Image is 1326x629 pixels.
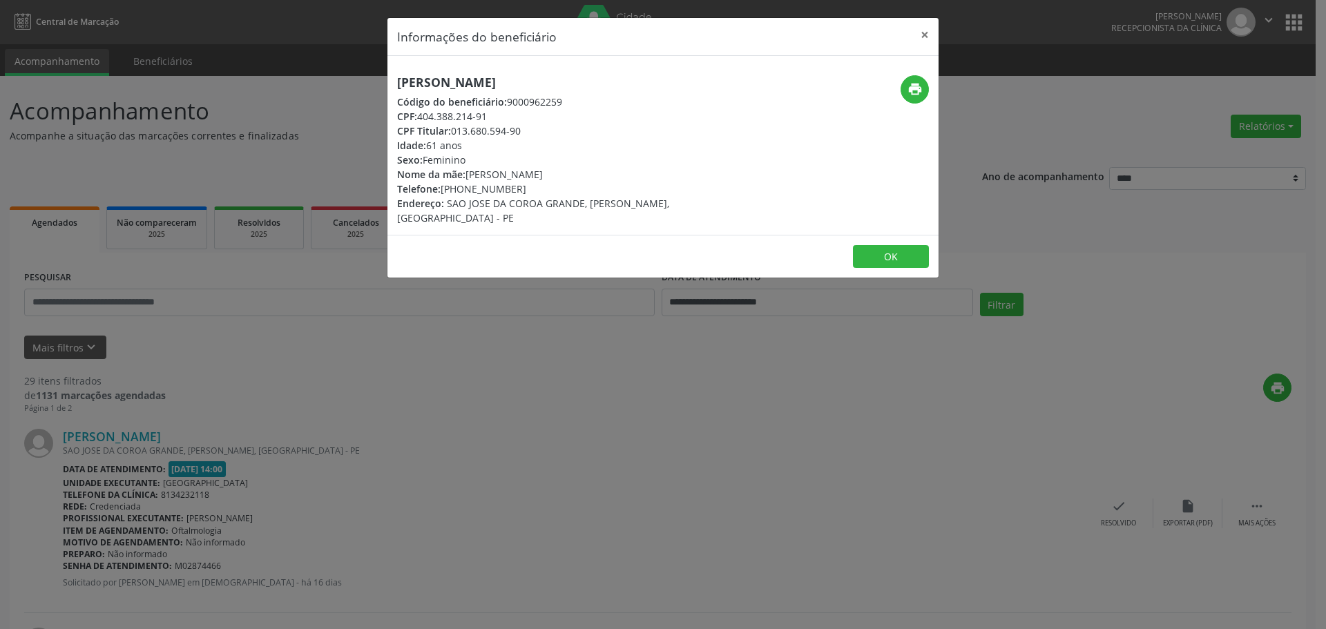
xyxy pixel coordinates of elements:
[397,138,745,153] div: 61 anos
[907,81,923,97] i: print
[397,28,557,46] h5: Informações do beneficiário
[911,18,939,52] button: Close
[397,75,745,90] h5: [PERSON_NAME]
[397,167,745,182] div: [PERSON_NAME]
[397,153,745,167] div: Feminino
[397,109,745,124] div: 404.388.214-91
[397,139,426,152] span: Idade:
[397,168,465,181] span: Nome da mãe:
[397,197,444,210] span: Endereço:
[901,75,929,104] button: print
[397,110,417,123] span: CPF:
[397,182,745,196] div: [PHONE_NUMBER]
[397,124,451,137] span: CPF Titular:
[397,153,423,166] span: Sexo:
[397,124,745,138] div: 013.680.594-90
[853,245,929,269] button: OK
[397,95,507,108] span: Código do beneficiário:
[397,182,441,195] span: Telefone:
[397,197,669,224] span: SAO JOSE DA COROA GRANDE, [PERSON_NAME], [GEOGRAPHIC_DATA] - PE
[397,95,745,109] div: 9000962259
